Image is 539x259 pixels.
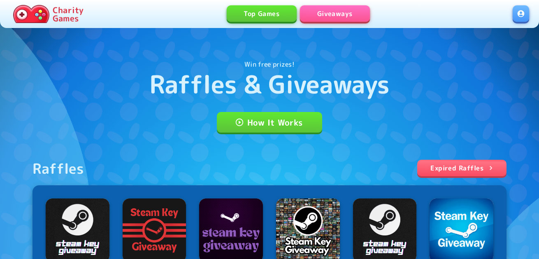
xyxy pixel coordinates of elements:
[227,5,297,22] a: Top Games
[10,3,87,25] a: Charity Games
[300,5,370,22] a: Giveaways
[417,160,506,176] a: Expired Raffles
[217,112,322,133] a: How It Works
[53,6,84,22] p: Charity Games
[149,69,390,99] h1: Raffles & Giveaways
[244,59,294,69] p: Win free prizes!
[13,5,49,23] img: Charity.Games
[33,160,84,177] div: Raffles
